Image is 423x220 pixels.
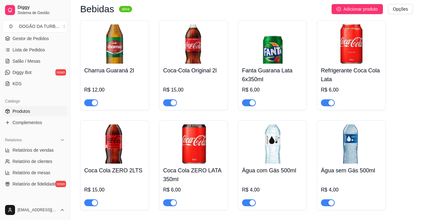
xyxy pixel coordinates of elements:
[3,145,67,155] a: Relatórios de vendas
[13,158,52,165] span: Relatório de clientes
[321,166,382,175] h4: Água sem Gás 500ml
[321,86,382,94] div: R$ 6,00
[242,24,303,64] img: product-image
[3,202,67,217] button: [EMAIL_ADDRESS][DOMAIN_NAME]
[13,69,32,76] span: Diggy Bot
[321,124,382,164] img: product-image
[388,4,413,14] button: Opções
[3,67,67,77] a: Diggy Botnovo
[163,86,224,94] div: R$ 15,00
[337,7,341,11] span: plus-circle
[242,124,303,164] img: product-image
[3,45,67,55] a: Lista de Pedidos
[163,186,224,194] div: R$ 6,00
[3,118,67,128] a: Complementos
[242,166,303,175] h4: Água com Gás 500ml
[13,119,42,126] span: Complementos
[332,4,383,14] button: Adicionar produto
[3,3,67,18] a: DiggySistema de Gestão
[3,34,67,44] a: Gestor de Pedidos
[242,186,303,194] div: R$ 4,00
[3,106,67,116] a: Produtos
[19,23,59,29] div: DOGÃO DA TURB ...
[321,24,382,64] img: product-image
[3,56,67,66] a: Salão / Mesas
[18,5,65,10] span: Diggy
[13,108,30,114] span: Produtos
[3,156,67,166] a: Relatório de clientes
[84,166,145,175] h4: Coca Cola ZERO 2LTS
[13,147,54,153] span: Relatórios de vendas
[3,168,67,178] a: Relatório de mesas
[3,196,67,207] div: Gerenciar
[84,86,145,94] div: R$ 12,00
[84,124,145,164] img: product-image
[3,179,67,189] a: Relatório de fidelidadenovo
[84,186,145,194] div: R$ 15,00
[13,58,40,64] span: Salão / Mesas
[163,24,224,64] img: product-image
[84,66,145,75] h4: Charrua Guaraná 2l
[321,186,382,194] div: R$ 4,00
[3,96,67,106] div: Catálogo
[3,20,67,33] button: Select a team
[18,207,57,212] span: [EMAIL_ADDRESS][DOMAIN_NAME]
[242,66,303,84] h4: Fanta Guarana Lata 6x350ml
[163,166,224,184] h4: Coca Cola ZERO LATA 350ml
[321,66,382,84] h4: Refrigerante Coca Cola Lata
[3,79,67,89] a: KDS
[84,24,145,64] img: product-image
[8,23,14,29] span: D
[5,138,22,143] span: Relatórios
[343,6,378,13] span: Adicionar produto
[163,124,224,164] img: product-image
[13,181,56,187] span: Relatório de fidelidade
[119,6,132,12] sup: ativa
[393,6,408,13] span: Opções
[18,10,65,15] span: Sistema de Gestão
[13,35,49,42] span: Gestor de Pedidos
[80,5,114,13] h3: Bebidas
[13,47,45,53] span: Lista de Pedidos
[13,170,50,176] span: Relatório de mesas
[13,81,22,87] span: KDS
[163,66,224,75] h4: Coca-Cola Original 2l
[242,86,303,94] div: R$ 6,00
